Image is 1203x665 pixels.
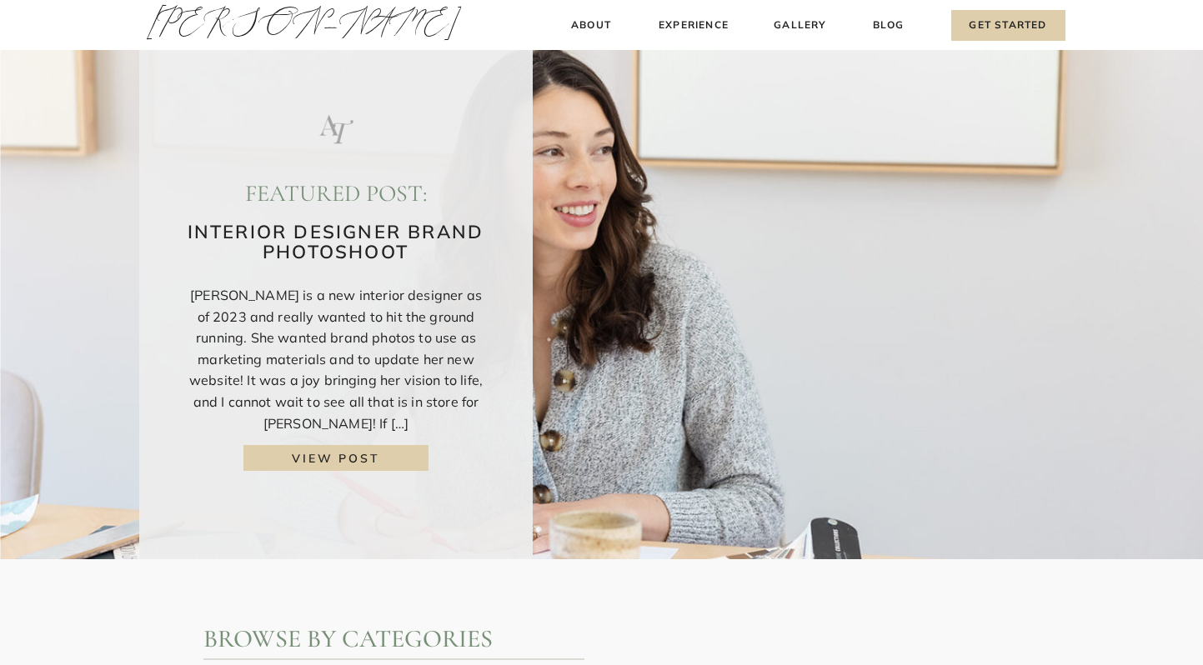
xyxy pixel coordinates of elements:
p: [PERSON_NAME] is a new interior designer as of 2023 and really wanted to hit the ground running. ... [188,285,485,434]
a: Get Started [951,10,1065,41]
a: Experience [657,17,731,34]
a: view post [258,449,414,467]
h2: featured post: [181,180,492,207]
a: Interior Designer Brand Photoshoot [243,445,429,471]
a: About [567,17,616,34]
a: Interior Designer Brand Photoshoot [188,220,484,263]
a: Gallery [773,17,829,34]
a: Blog [870,17,908,34]
h2: Browse by Categories [203,624,763,658]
